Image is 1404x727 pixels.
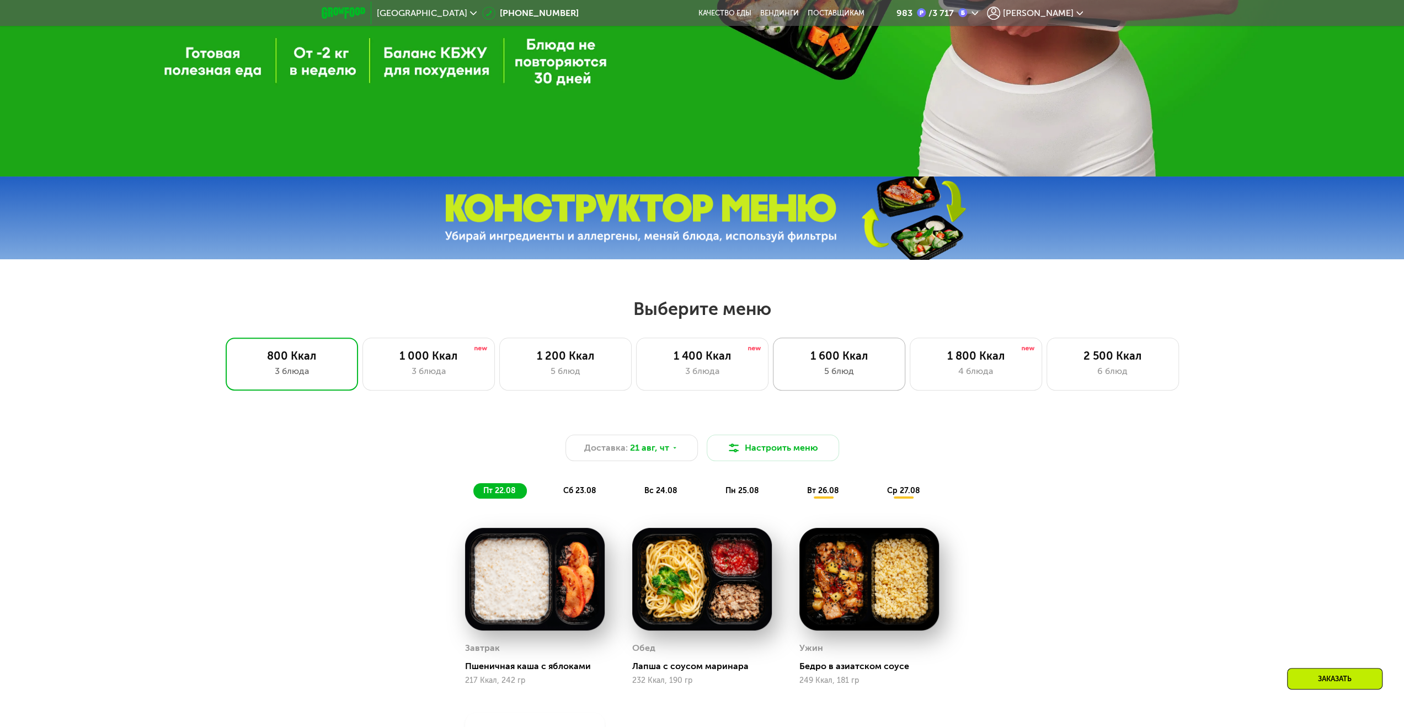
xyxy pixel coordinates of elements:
[237,365,346,378] div: 3 блюда
[632,676,772,685] div: 232 Ккал, 190 гр
[926,9,954,18] div: 3 717
[707,435,839,461] button: Настроить меню
[799,640,823,656] div: Ужин
[1058,349,1167,362] div: 2 500 Ккал
[1287,668,1382,689] div: Заказать
[563,486,596,495] span: сб 23.08
[808,9,864,18] div: поставщикам
[482,7,579,20] a: [PHONE_NUMBER]
[237,349,346,362] div: 800 Ккал
[648,349,757,362] div: 1 400 Ккал
[799,676,939,685] div: 249 Ккал, 181 гр
[896,9,912,18] div: 983
[465,661,613,672] div: Пшеничная каша с яблоками
[584,441,628,455] span: Доставка:
[630,441,669,455] span: 21 авг, чт
[921,365,1031,378] div: 4 блюда
[784,365,894,378] div: 5 блюд
[632,640,655,656] div: Обед
[887,486,920,495] span: ср 27.08
[465,640,500,656] div: Завтрак
[483,486,516,495] span: пт 22.08
[648,365,757,378] div: 3 блюда
[760,9,799,18] a: Вендинги
[698,9,751,18] a: Качество еды
[725,486,759,495] span: пн 25.08
[377,9,467,18] span: [GEOGRAPHIC_DATA]
[374,349,483,362] div: 1 000 Ккал
[374,365,483,378] div: 3 блюда
[632,661,781,672] div: Лапша с соусом маринара
[1058,365,1167,378] div: 6 блюд
[465,676,605,685] div: 217 Ккал, 242 гр
[807,486,839,495] span: вт 26.08
[511,349,620,362] div: 1 200 Ккал
[1003,9,1074,18] span: [PERSON_NAME]
[35,298,1369,320] h2: Выберите меню
[799,661,948,672] div: Бедро в азиатском соусе
[921,349,1031,362] div: 1 800 Ккал
[784,349,894,362] div: 1 600 Ккал
[511,365,620,378] div: 5 блюд
[928,8,932,18] span: /
[644,486,677,495] span: вс 24.08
